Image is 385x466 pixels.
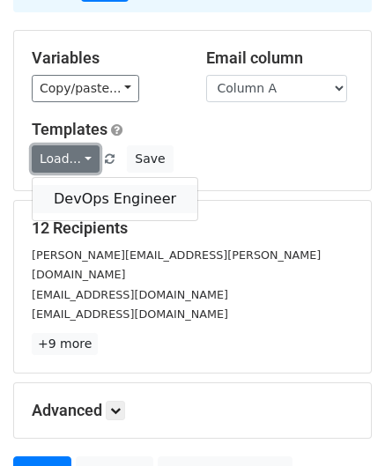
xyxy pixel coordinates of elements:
small: [PERSON_NAME][EMAIL_ADDRESS][PERSON_NAME][DOMAIN_NAME] [32,248,321,282]
small: [EMAIL_ADDRESS][DOMAIN_NAME] [32,307,228,321]
a: DevOps Engineer [33,185,197,213]
a: Templates [32,120,107,138]
a: +9 more [32,333,98,355]
h5: Variables [32,48,180,68]
h5: Advanced [32,401,353,420]
a: Copy/paste... [32,75,139,102]
h5: 12 Recipients [32,218,353,238]
small: [EMAIL_ADDRESS][DOMAIN_NAME] [32,288,228,301]
h5: Email column [206,48,354,68]
button: Save [127,145,173,173]
iframe: Chat Widget [297,381,385,466]
a: Load... [32,145,100,173]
